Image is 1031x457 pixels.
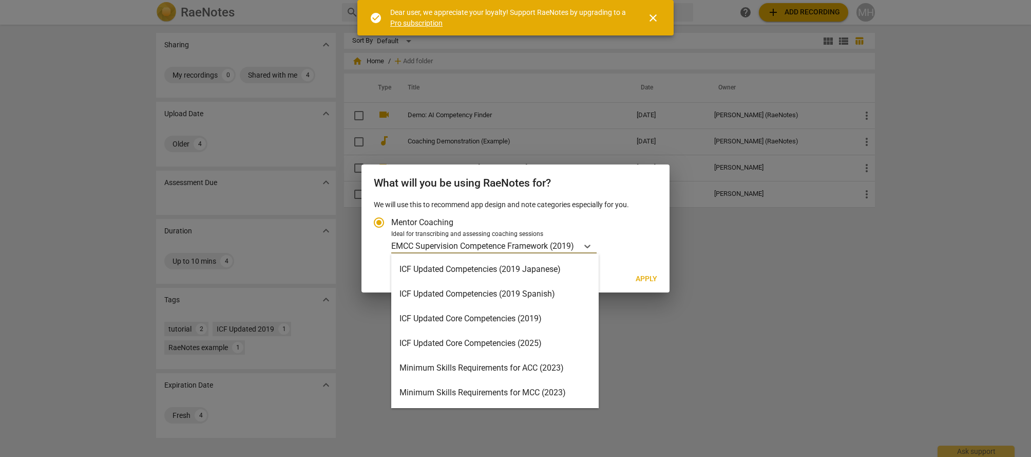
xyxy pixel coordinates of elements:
[627,270,665,288] button: Apply
[390,19,443,27] a: Pro subscription
[391,240,574,252] p: EMCC Supervision Competence Framework (2019)
[370,12,382,24] span: check_circle
[374,177,657,190] h2: What will you be using RaeNotes for?
[391,356,599,380] div: Minimum Skills Requirements for ACC (2023)
[391,216,453,228] span: Mentor Coaching
[575,241,577,251] input: Ideal for transcribing and assessing coaching sessionsEMCC Supervision Competence Framework (2019)
[641,6,665,30] button: Close
[391,380,599,405] div: Minimum Skills Requirements for MCC (2023)
[636,274,657,284] span: Apply
[647,12,659,24] span: close
[390,7,628,28] div: Dear user, we appreciate your loyalty! Support RaeNotes by upgrading to a
[391,230,654,239] div: Ideal for transcribing and assessing coaching sessions
[374,210,657,254] div: Account type
[391,306,599,331] div: ICF Updated Core Competencies (2019)
[391,405,599,430] div: NBHWC Competencies
[374,199,657,210] p: We will use this to recommend app design and note categories especially for you.
[391,331,599,356] div: ICF Updated Core Competencies (2025)
[391,257,599,282] div: ICF Updated Competencies (2019 Japanese)
[391,282,599,306] div: ICF Updated Competencies (2019 Spanish)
